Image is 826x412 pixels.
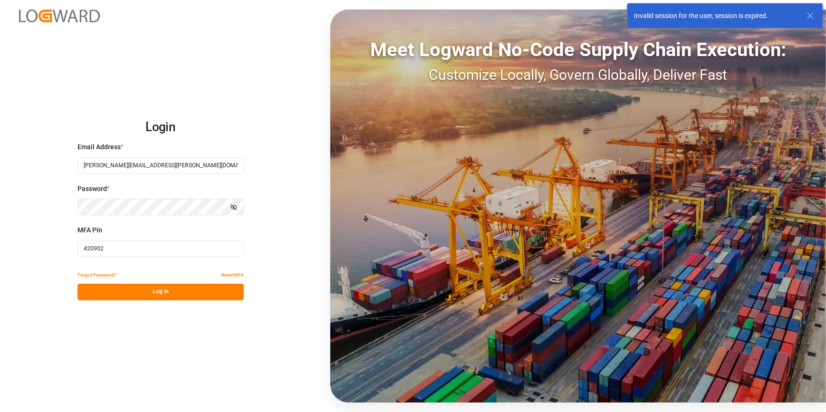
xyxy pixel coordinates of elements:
span: Email Address [77,142,121,152]
button: Reset MFA [221,267,244,284]
span: Password [77,184,107,194]
div: Meet Logward No-Code Supply Chain Execution: [330,36,826,64]
button: Log In [77,284,244,300]
input: Enter your email [77,157,244,174]
img: Logward_new_orange.png [19,10,100,22]
h2: Login [77,112,244,143]
div: Invalid session for the user, session is expired. [634,11,797,21]
div: Customize Locally, Govern Globally, Deliver Fast [330,64,826,86]
span: MFA Pin [77,225,102,235]
button: Forgot Password? [77,267,116,284]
